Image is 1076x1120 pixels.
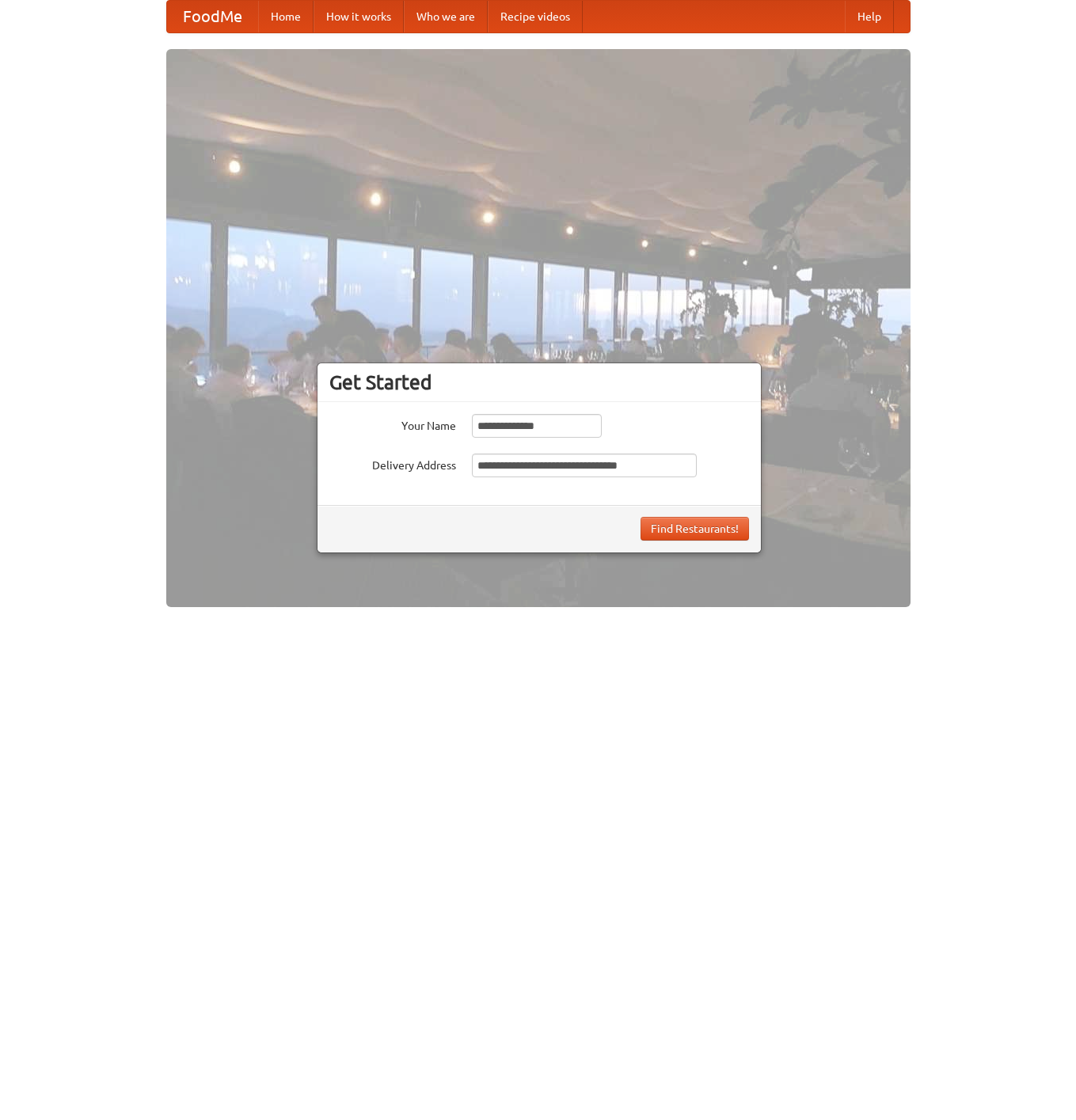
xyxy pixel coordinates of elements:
a: FoodMe [167,1,258,32]
label: Your Name [329,414,456,434]
a: Help [845,1,894,32]
label: Delivery Address [329,454,456,473]
button: Find Restaurants! [641,517,749,541]
a: Who we are [404,1,488,32]
a: Home [258,1,314,32]
h3: Get Started [329,370,749,394]
a: Recipe videos [488,1,583,32]
a: How it works [314,1,404,32]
